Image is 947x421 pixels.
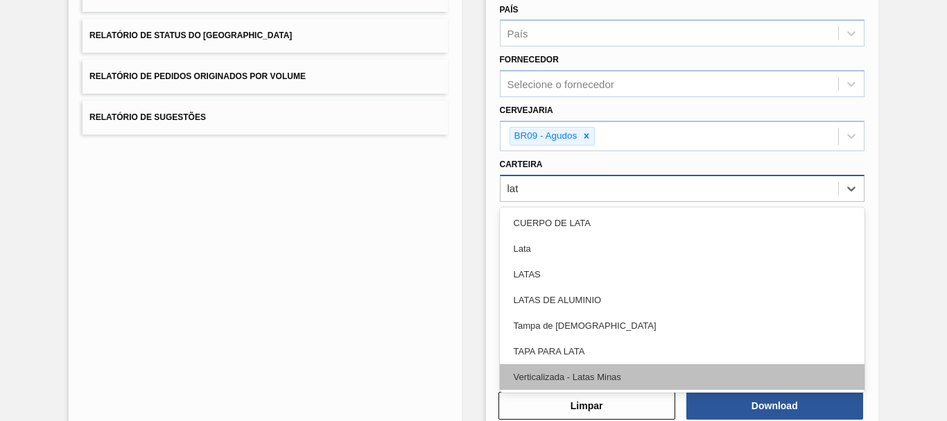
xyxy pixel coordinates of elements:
label: Fornecedor [500,55,559,65]
div: Selecione o fornecedor [507,78,614,90]
button: Download [686,392,863,420]
label: Carteira [500,160,543,169]
div: País [507,28,528,40]
span: Relatório de Pedidos Originados por Volume [89,71,306,81]
label: Cervejaria [500,105,553,115]
div: LATAS [500,261,865,287]
div: CUERPO DE LATA [500,210,865,236]
button: Relatório de Sugestões [82,101,447,135]
button: Relatório de Status do [GEOGRAPHIC_DATA] [82,19,447,53]
button: Limpar [498,392,675,420]
div: Verticalizada - Latas Minas [500,364,865,390]
label: País [500,5,519,15]
span: Relatório de Status do [GEOGRAPHIC_DATA] [89,31,292,40]
span: Relatório de Sugestões [89,112,206,122]
div: BR09 - Agudos [510,128,580,145]
div: Lata [500,236,865,261]
div: LATAS DE ALUMINIO [500,287,865,313]
div: TAPA PARA LATA [500,338,865,364]
div: Tampa de [DEMOGRAPHIC_DATA] [500,313,865,338]
button: Relatório de Pedidos Originados por Volume [82,60,447,94]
